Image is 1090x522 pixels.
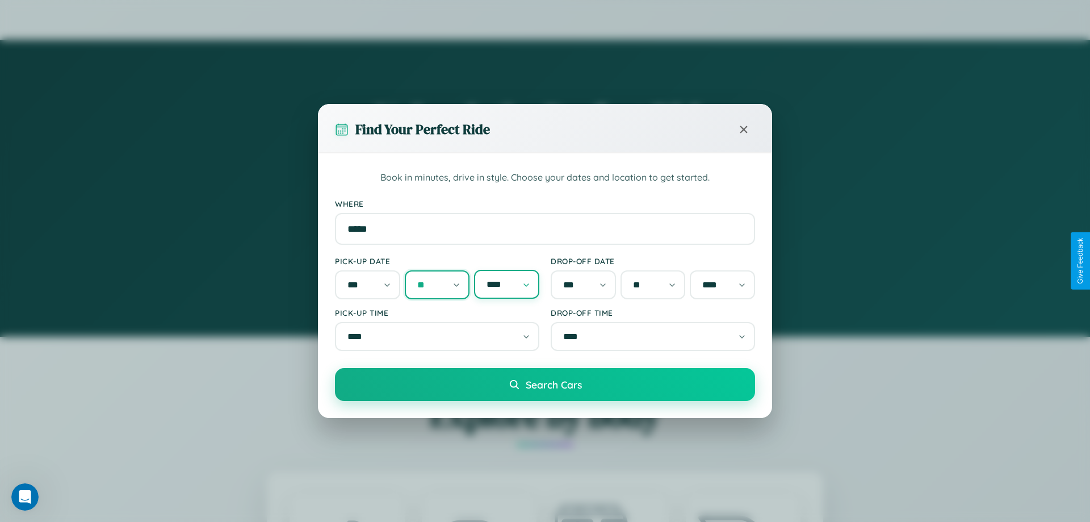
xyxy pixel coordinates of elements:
span: Search Cars [526,378,582,391]
button: Search Cars [335,368,755,401]
h3: Find Your Perfect Ride [355,120,490,139]
label: Drop-off Date [551,256,755,266]
label: Drop-off Time [551,308,755,318]
p: Book in minutes, drive in style. Choose your dates and location to get started. [335,170,755,185]
label: Pick-up Date [335,256,539,266]
label: Pick-up Time [335,308,539,318]
label: Where [335,199,755,208]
